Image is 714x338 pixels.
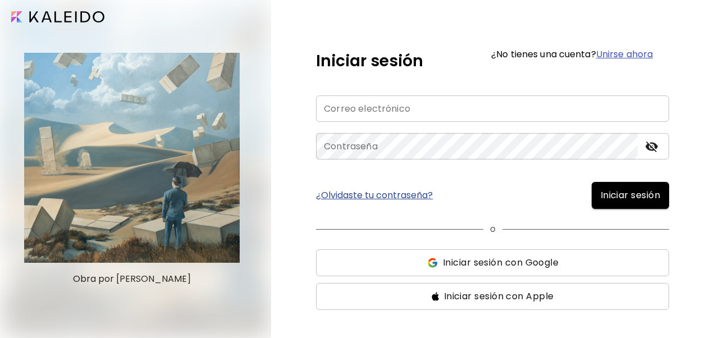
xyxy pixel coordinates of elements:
button: ssIniciar sesión con Google [316,249,669,276]
p: o [490,222,496,236]
span: Iniciar sesión con Google [443,256,559,270]
a: Unirse ahora [596,48,653,61]
h5: Iniciar sesión [316,49,423,73]
button: toggle password visibility [642,137,661,156]
h6: ¿No tienes una cuenta? [491,50,653,59]
span: Iniciar sesión [601,189,660,202]
button: Iniciar sesión [592,182,669,209]
img: ss [432,292,440,301]
span: Iniciar sesión con Apple [444,290,554,303]
a: ¿Olvidaste tu contraseña? [316,191,433,200]
img: ss [427,257,438,268]
button: ssIniciar sesión con Apple [316,283,669,310]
